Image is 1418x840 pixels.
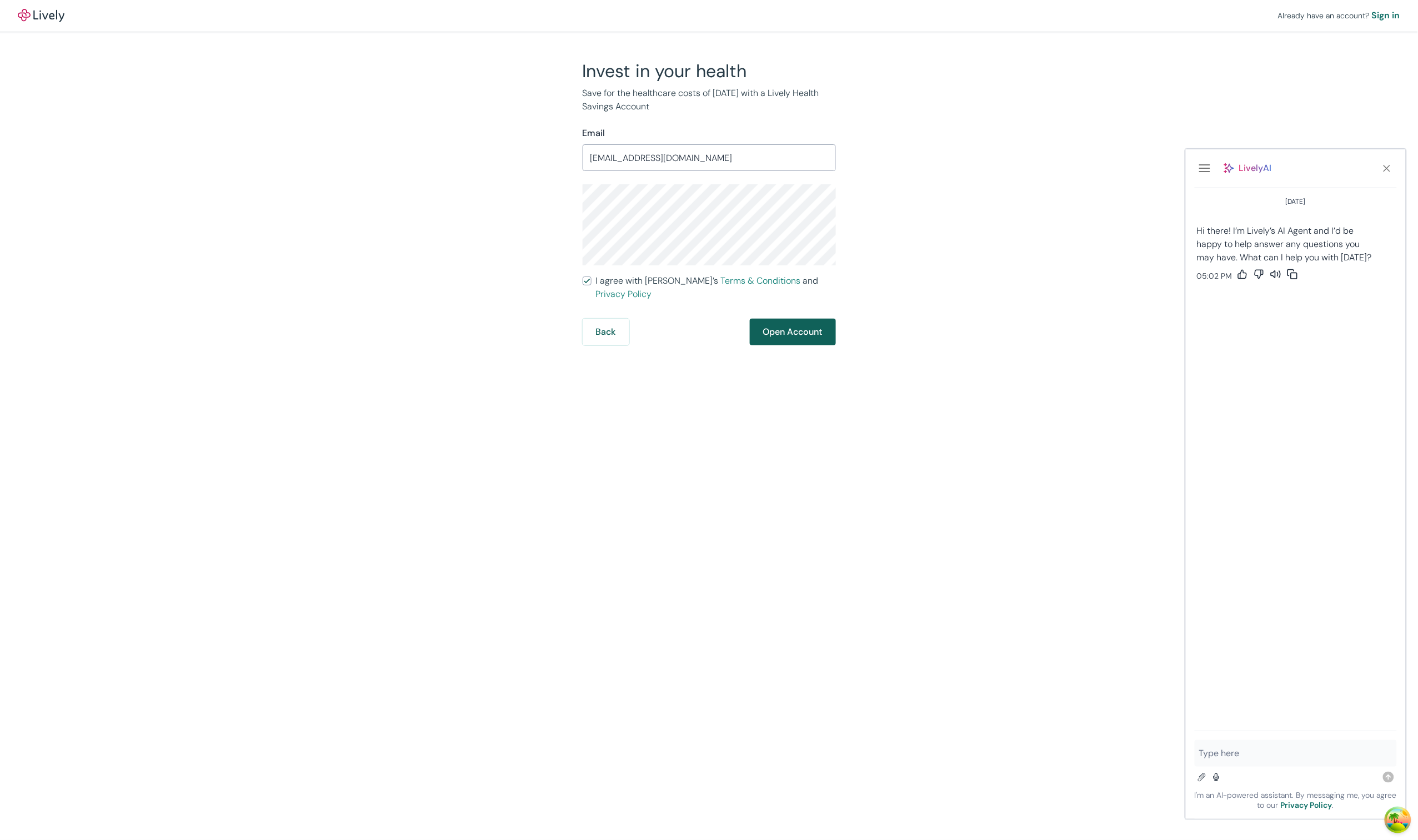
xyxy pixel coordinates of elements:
a: Terms & Conditions [721,275,801,286]
label: Email [583,127,605,140]
a: Privacy Policy [1281,800,1332,810]
h6: [DATE] [1277,197,1315,207]
span: LivelyAI [1239,163,1272,173]
button: Open Account [750,319,836,345]
button: Open Tanstack query devtools [1387,809,1409,831]
button: Thumbs up for helpful response [1235,266,1250,282]
div: Already have an account? [1278,9,1400,22]
button: Record voice message [1209,770,1224,784]
section: scrollable content region [1186,188,1406,731]
button: close [1377,158,1397,178]
p: Save for the healthcare costs of [DATE] with a Lively Health Savings Account [583,87,836,113]
svg: Unhelpful response icon [1254,269,1265,280]
svg: Close [1381,163,1392,174]
svg: Play audio [1270,269,1281,280]
a: Privacy Policy [596,288,652,300]
svg: Menu [1199,163,1210,174]
svg: Record voice message [1212,773,1221,782]
span: 05:02 PM [1197,270,1232,282]
button: Copy message content to clipboard [1285,266,1300,282]
button: Play audio [1268,266,1284,282]
svg: Lively AI icon [1224,163,1235,174]
button: Back [583,319,629,345]
div: Date: Today [1197,197,1395,207]
span: I agree with [PERSON_NAME]’s and [596,274,836,301]
svg: Helpful response icon [1237,269,1248,280]
img: Lively [18,9,64,22]
span: I'm an AI-powered assistant. By messaging me, you agree to our . [1195,790,1397,810]
button: menu [1195,158,1215,178]
a: Sign in [1372,9,1400,22]
a: LivelyLively [18,9,64,22]
svg: Add photos and files [1197,773,1206,782]
textarea: chat input [1199,747,1392,760]
button: Thumbs down for unhelpful response [1251,266,1267,282]
h2: Invest in your health [583,60,836,82]
svg: Copy to clipboard [1287,269,1298,280]
span: Hi there! I’m Lively’s AI Agent and I’d be happy to help answer any questions you may have. What ... [1197,225,1372,263]
button: Add photos and files [1195,770,1209,784]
